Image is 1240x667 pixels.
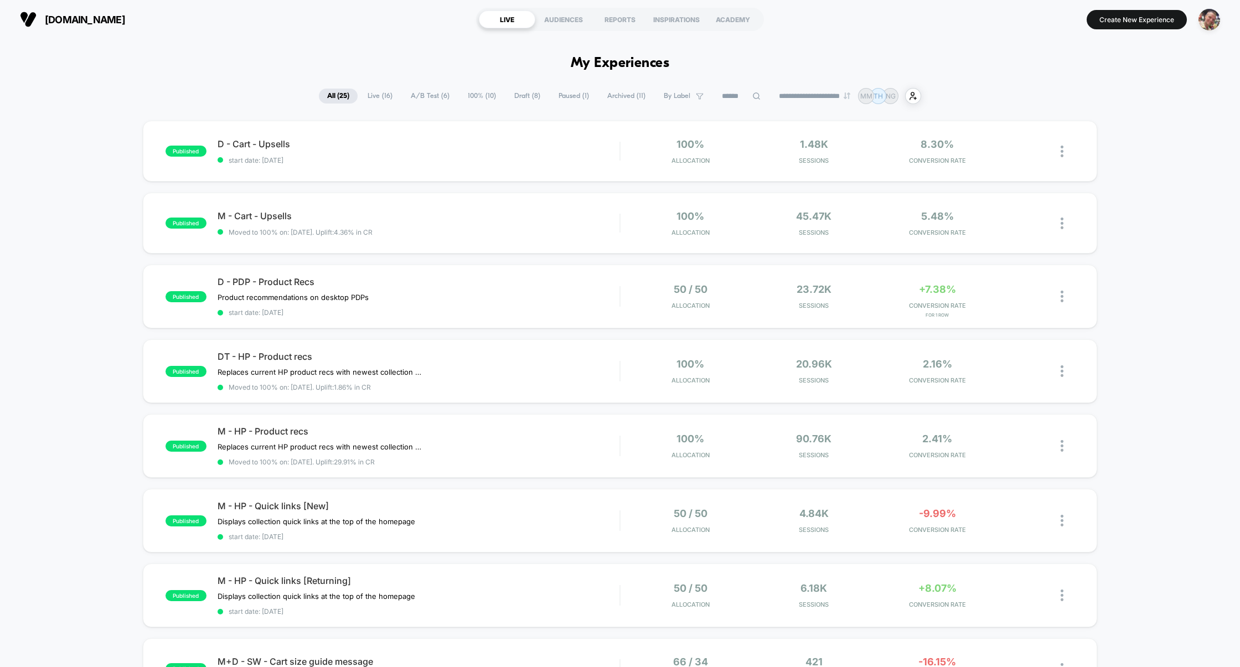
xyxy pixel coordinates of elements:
[166,146,206,157] span: published
[676,358,704,370] span: 100%
[218,138,620,149] span: D - Cart - Upsells
[921,210,954,222] span: 5.48%
[671,526,710,534] span: Allocation
[166,366,206,377] span: published
[166,441,206,452] span: published
[218,368,423,376] span: Replaces current HP product recs with newest collection (pre fall 2025)
[218,517,415,526] span: Displays collection quick links at the top of the homepage
[218,426,620,437] span: M - HP - Product recs
[218,276,620,287] span: D - PDP - Product Recs
[755,302,873,309] span: Sessions
[705,11,761,28] div: ACADEMY
[860,92,872,100] p: MM
[599,89,654,104] span: Archived ( 11 )
[755,376,873,384] span: Sessions
[229,228,373,236] span: Moved to 100% on: [DATE] . Uplift: 4.36% in CR
[671,157,710,164] span: Allocation
[166,590,206,601] span: published
[20,11,37,28] img: Visually logo
[671,451,710,459] span: Allocation
[755,229,873,236] span: Sessions
[218,210,620,221] span: M - Cart - Upsells
[671,229,710,236] span: Allocation
[218,607,620,616] span: start date: [DATE]
[17,11,128,28] button: [DOMAIN_NAME]
[571,55,670,71] h1: My Experiences
[879,376,996,384] span: CONVERSION RATE
[218,308,620,317] span: start date: [DATE]
[886,92,896,100] p: NG
[676,433,704,444] span: 100%
[755,601,873,608] span: Sessions
[319,89,358,104] span: All ( 25 )
[874,92,883,100] p: TH
[1061,365,1063,377] img: close
[1195,8,1223,31] button: ppic
[921,138,954,150] span: 8.30%
[879,302,996,309] span: CONVERSION RATE
[797,283,831,295] span: 23.72k
[918,582,957,594] span: +8.07%
[919,508,956,519] span: -9.99%
[796,210,831,222] span: 45.47k
[879,526,996,534] span: CONVERSION RATE
[800,138,828,150] span: 1.48k
[1061,146,1063,157] img: close
[755,526,873,534] span: Sessions
[796,358,832,370] span: 20.96k
[664,92,690,100] span: By Label
[479,11,535,28] div: LIVE
[1198,9,1220,30] img: ppic
[676,210,704,222] span: 100%
[799,508,829,519] span: 4.84k
[506,89,549,104] span: Draft ( 8 )
[1061,291,1063,302] img: close
[45,14,125,25] span: [DOMAIN_NAME]
[218,532,620,541] span: start date: [DATE]
[218,500,620,511] span: M - HP - Quick links [New]
[1087,10,1187,29] button: Create New Experience
[879,229,996,236] span: CONVERSION RATE
[800,582,827,594] span: 6.18k
[1061,590,1063,601] img: close
[1061,218,1063,229] img: close
[229,458,375,466] span: Moved to 100% on: [DATE] . Uplift: 29.91% in CR
[550,89,597,104] span: Paused ( 1 )
[459,89,504,104] span: 100% ( 10 )
[218,442,423,451] span: Replaces current HP product recs with newest collection (pre fall 2025)
[919,283,956,295] span: +7.38%
[229,383,371,391] span: Moved to 100% on: [DATE] . Uplift: 1.86% in CR
[923,358,952,370] span: 2.16%
[671,302,710,309] span: Allocation
[535,11,592,28] div: AUDIENCES
[218,592,415,601] span: Displays collection quick links at the top of the homepage
[879,312,996,318] span: for 1 Row
[1061,440,1063,452] img: close
[879,157,996,164] span: CONVERSION RATE
[755,157,873,164] span: Sessions
[402,89,458,104] span: A/B Test ( 6 )
[755,451,873,459] span: Sessions
[676,138,704,150] span: 100%
[592,11,648,28] div: REPORTS
[922,433,952,444] span: 2.41%
[218,156,620,164] span: start date: [DATE]
[218,351,620,362] span: DT - HP - Product recs
[166,218,206,229] span: published
[218,656,620,667] span: M+D - SW - Cart size guide message
[218,575,620,586] span: M - HP - Quick links [Returning]
[648,11,705,28] div: INSPIRATIONS
[674,283,707,295] span: 50 / 50
[674,582,707,594] span: 50 / 50
[218,293,369,302] span: Product recommendations on desktop PDPs
[166,291,206,302] span: published
[879,601,996,608] span: CONVERSION RATE
[359,89,401,104] span: Live ( 16 )
[166,515,206,526] span: published
[671,376,710,384] span: Allocation
[796,433,831,444] span: 90.76k
[671,601,710,608] span: Allocation
[1061,515,1063,526] img: close
[879,451,996,459] span: CONVERSION RATE
[844,92,850,99] img: end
